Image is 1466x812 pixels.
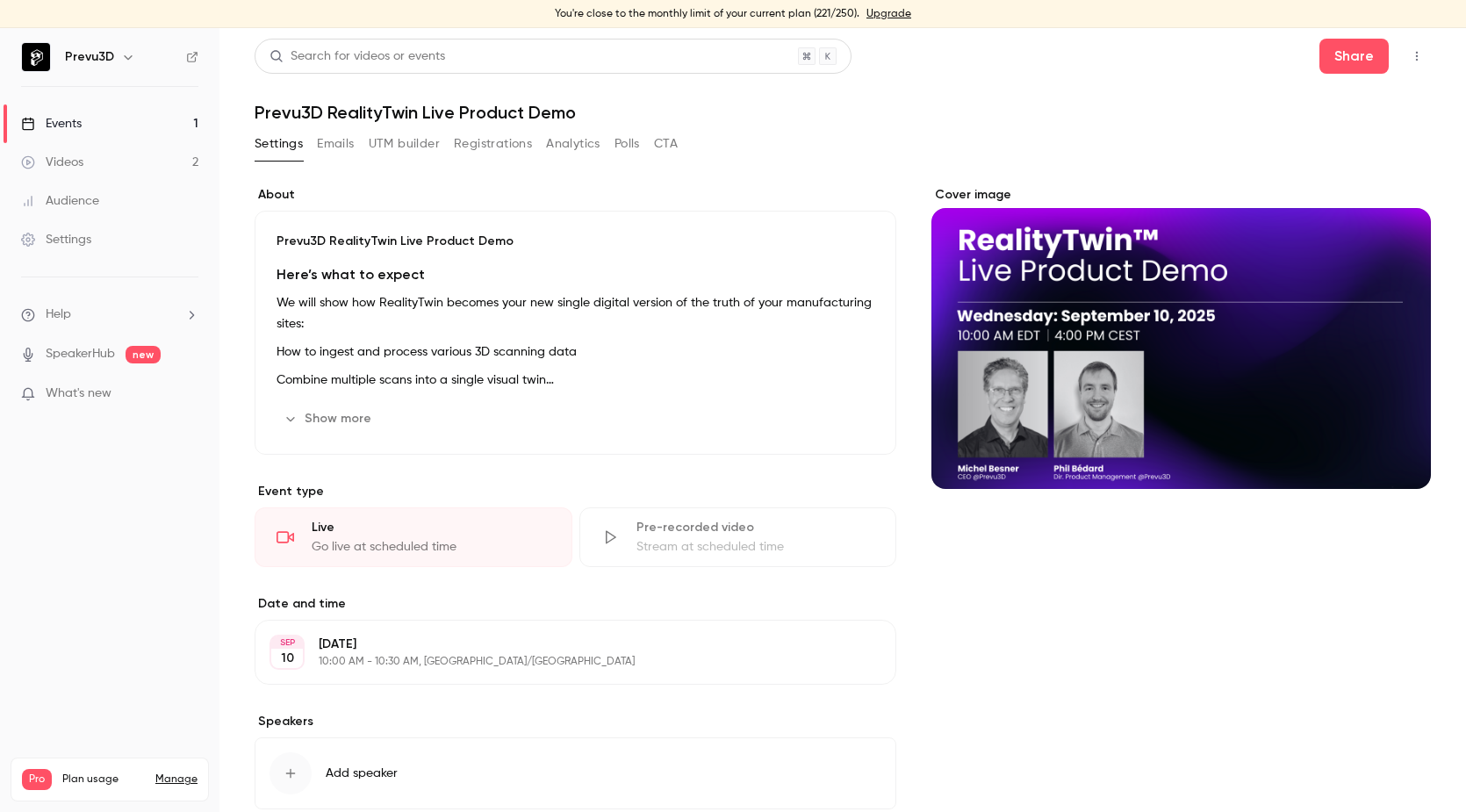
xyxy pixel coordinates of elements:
[65,48,114,66] h6: Prevu3D
[277,405,382,433] button: Show more
[21,192,99,210] div: Audience
[312,538,550,556] div: Go live at scheduled time
[277,341,874,363] p: How to ingest and process various 3D scanning data
[931,186,1431,489] section: Cover image
[21,305,198,324] li: help-dropdown-opener
[931,186,1431,204] label: Cover image
[255,713,896,730] label: Speakers
[255,102,1431,123] h1: Prevu3D RealityTwin Live Product Demo
[46,305,71,324] span: Help
[271,636,303,649] div: SEP
[579,507,897,567] div: Pre-recorded videoStream at scheduled time
[369,130,440,158] button: UTM builder
[636,519,875,536] div: Pre-recorded video
[614,130,640,158] button: Polls
[281,650,294,667] p: 10
[46,384,111,403] span: What's new
[22,43,50,71] img: Prevu3D
[255,737,896,809] button: Add speaker
[255,595,896,613] label: Date and time
[654,130,678,158] button: CTA
[22,769,52,790] span: Pro
[317,130,354,158] button: Emails
[21,115,82,133] div: Events
[277,233,874,250] p: Prevu3D RealityTwin Live Product Demo
[255,483,896,500] p: Event type
[62,772,145,787] span: Plan usage
[255,130,303,158] button: Settings
[277,292,874,334] p: We will show how RealityTwin becomes your new single digital version of the truth of your manufac...
[126,346,161,363] span: new
[21,231,91,248] div: Settings
[269,47,445,66] div: Search for videos or events
[21,154,83,171] div: Videos
[46,345,115,363] a: SpeakerHub
[454,130,532,158] button: Registrations
[636,538,875,556] div: Stream at scheduled time
[277,264,874,285] h3: Here’s what to expect
[255,507,572,567] div: LiveGo live at scheduled time
[155,772,198,787] a: Manage
[255,186,896,204] label: About
[319,636,803,653] p: [DATE]
[1319,39,1389,74] button: Share
[319,655,803,669] p: 10:00 AM - 10:30 AM, [GEOGRAPHIC_DATA]/[GEOGRAPHIC_DATA]
[312,519,550,536] div: Live
[546,130,600,158] button: Analytics
[326,765,398,782] span: Add speaker
[866,7,911,21] a: Upgrade
[277,370,874,391] p: Combine multiple scans into a single visual twin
